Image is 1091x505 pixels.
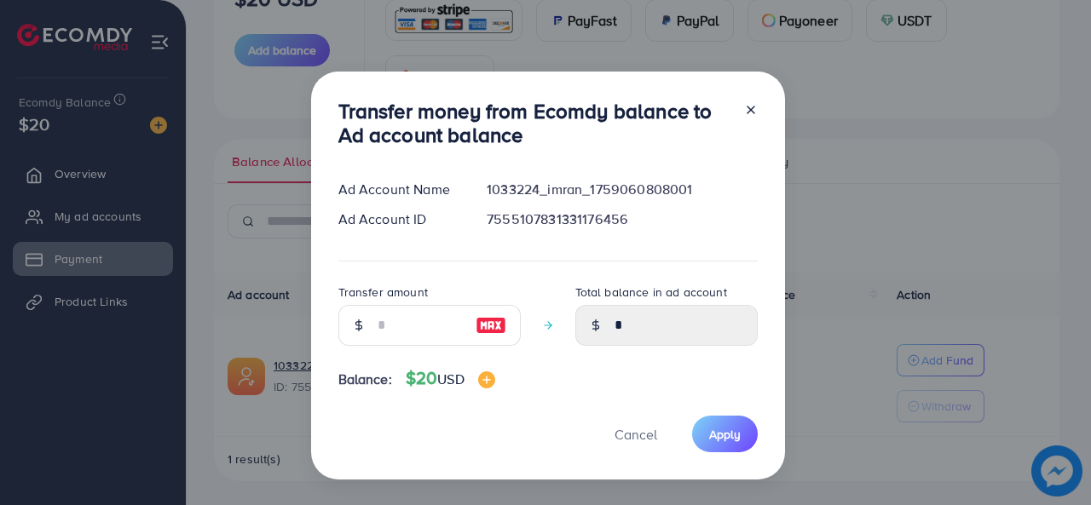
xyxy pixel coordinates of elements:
[338,370,392,389] span: Balance:
[406,368,495,389] h4: $20
[575,284,727,301] label: Total balance in ad account
[325,180,474,199] div: Ad Account Name
[473,209,771,229] div: 7555107831331176456
[476,315,506,336] img: image
[593,416,678,452] button: Cancel
[338,99,730,148] h3: Transfer money from Ecomdy balance to Ad account balance
[478,371,495,388] img: image
[437,370,464,388] span: USD
[473,180,771,199] div: 1033224_imran_1759060808001
[709,426,741,443] span: Apply
[692,416,758,452] button: Apply
[325,209,474,229] div: Ad Account ID
[338,284,428,301] label: Transfer amount
[615,425,657,444] span: Cancel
